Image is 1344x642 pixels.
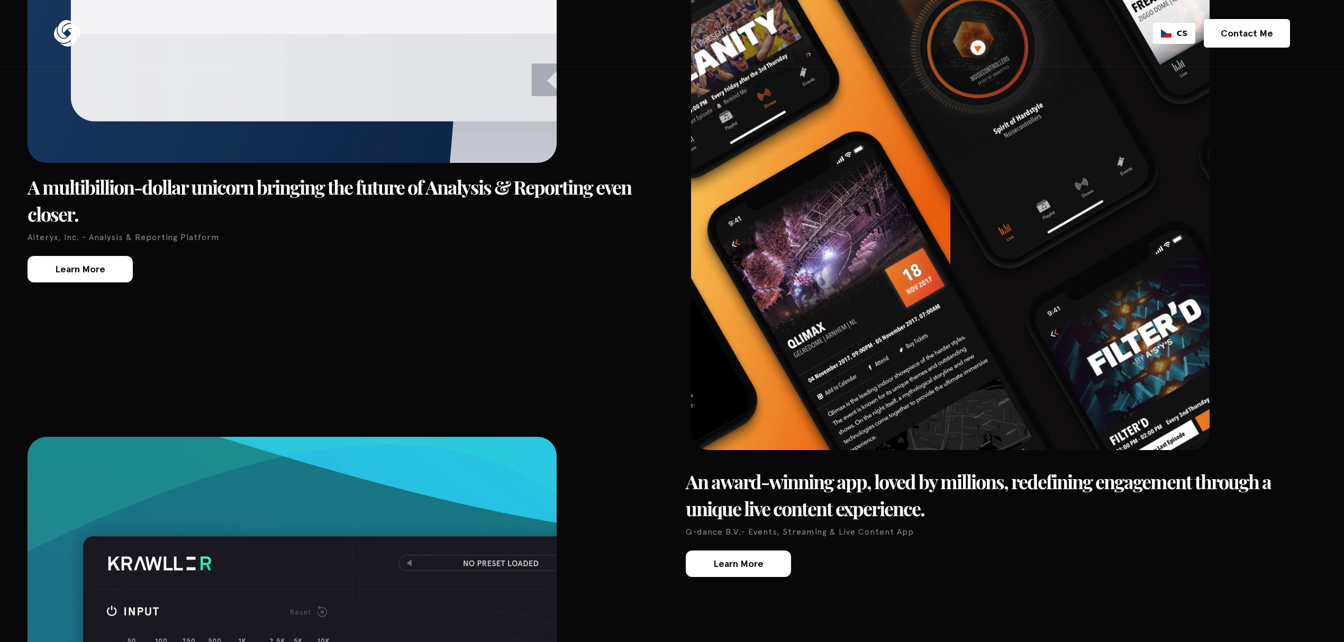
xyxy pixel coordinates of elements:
div: Language Switcher [1153,23,1196,44]
a: CS [1161,28,1188,39]
img: Čeština flag [1161,29,1172,38]
a: Learn More [686,551,791,577]
div: Learn More [713,559,764,568]
a: Contact Me [1204,19,1290,48]
div: Learn More [55,264,105,274]
h3: A multibillion-dollar unicorn bringing the future of Analysis & Reporting even closer. [28,173,658,227]
a: Learn More [28,256,133,282]
div: Language selected: Čeština [1153,23,1196,44]
p: Alteryx, Inc. - Analysis & Reporting Platform [28,232,658,242]
h3: An award-winning app, loved by millions, redefining engagement through a unique live content expe... [686,468,1316,521]
p: Q-dance B.V.- Events, Streaming & Live Content App [686,527,1316,537]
